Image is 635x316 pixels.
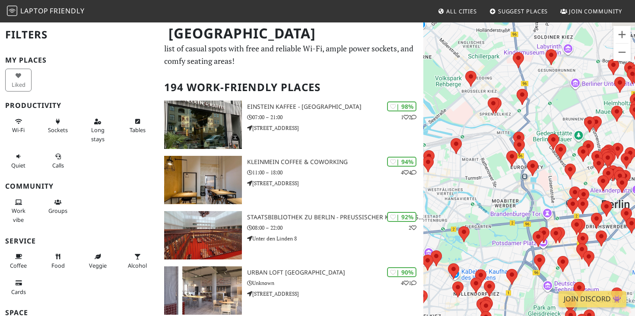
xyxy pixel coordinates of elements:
[5,114,32,137] button: Wi-Fi
[124,114,151,137] button: Tables
[159,266,424,315] a: URBAN LOFT Berlin | 90% 41 URBAN LOFT [GEOGRAPHIC_DATA] Unknown [STREET_ADDRESS]
[247,168,423,177] p: 11:00 – 18:00
[130,126,146,134] span: Work-friendly tables
[247,224,423,232] p: 08:00 – 22:00
[124,250,151,272] button: Alcohol
[387,212,416,222] div: | 92%
[7,4,85,19] a: LaptopFriendly LaptopFriendly
[11,288,26,296] span: Credit cards
[613,26,631,43] button: Vergrößern
[159,156,424,204] a: KleinMein Coffee & Coworking | 94% 44 KleinMein Coffee & Coworking 11:00 – 18:00 [STREET_ADDRESS]
[89,262,107,269] span: Veggie
[247,124,423,132] p: [STREET_ADDRESS]
[401,168,416,177] p: 4 4
[247,113,423,121] p: 07:00 – 21:00
[5,276,32,299] button: Cards
[247,103,423,111] h3: Einstein Kaffee - [GEOGRAPHIC_DATA]
[387,157,416,167] div: | 94%
[164,101,242,149] img: Einstein Kaffee - Charlottenburg
[409,224,416,232] p: 2
[613,44,631,61] button: Verkleinern
[50,6,84,16] span: Friendly
[11,161,25,169] span: Quiet
[10,262,27,269] span: Coffee
[434,3,480,19] a: All Cities
[5,195,32,227] button: Work vibe
[164,74,419,101] h2: 194 Work-Friendly Places
[247,279,423,287] p: Unknown
[5,250,32,272] button: Coffee
[12,207,25,223] span: People working
[401,279,416,287] p: 4 1
[51,262,65,269] span: Food
[7,6,17,16] img: LaptopFriendly
[164,266,242,315] img: URBAN LOFT Berlin
[557,3,625,19] a: Join Community
[486,3,552,19] a: Suggest Places
[401,113,416,121] p: 1 2
[20,6,48,16] span: Laptop
[48,126,68,134] span: Power sockets
[5,182,154,190] h3: Community
[247,290,423,298] p: [STREET_ADDRESS]
[446,7,477,15] span: All Cities
[12,126,25,134] span: Stable Wi-Fi
[387,267,416,277] div: | 90%
[5,149,32,172] button: Quiet
[164,211,242,259] img: Staatsbibliothek zu Berlin - Preußischer Kulturbesitz
[247,269,423,276] h3: URBAN LOFT [GEOGRAPHIC_DATA]
[247,214,423,221] h3: Staatsbibliothek zu Berlin - Preußischer Kulturbesitz
[159,101,424,149] a: Einstein Kaffee - Charlottenburg | 98% 12 Einstein Kaffee - [GEOGRAPHIC_DATA] 07:00 – 21:00 [STRE...
[569,7,622,15] span: Join Community
[128,262,147,269] span: Alcohol
[48,207,67,215] span: Group tables
[85,250,111,272] button: Veggie
[5,22,154,48] h2: Filters
[162,22,422,45] h1: [GEOGRAPHIC_DATA]
[45,250,71,272] button: Food
[5,237,154,245] h3: Service
[45,149,71,172] button: Calls
[247,234,423,243] p: Unter den Linden 8
[45,114,71,137] button: Sockets
[159,211,424,259] a: Staatsbibliothek zu Berlin - Preußischer Kulturbesitz | 92% 2 Staatsbibliothek zu Berlin - Preußi...
[5,101,154,110] h3: Productivity
[498,7,548,15] span: Suggest Places
[247,158,423,166] h3: KleinMein Coffee & Coworking
[91,126,105,142] span: Long stays
[247,179,423,187] p: [STREET_ADDRESS]
[164,156,242,204] img: KleinMein Coffee & Coworking
[387,101,416,111] div: | 98%
[52,161,64,169] span: Video/audio calls
[5,56,154,64] h3: My Places
[85,114,111,146] button: Long stays
[45,195,71,218] button: Groups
